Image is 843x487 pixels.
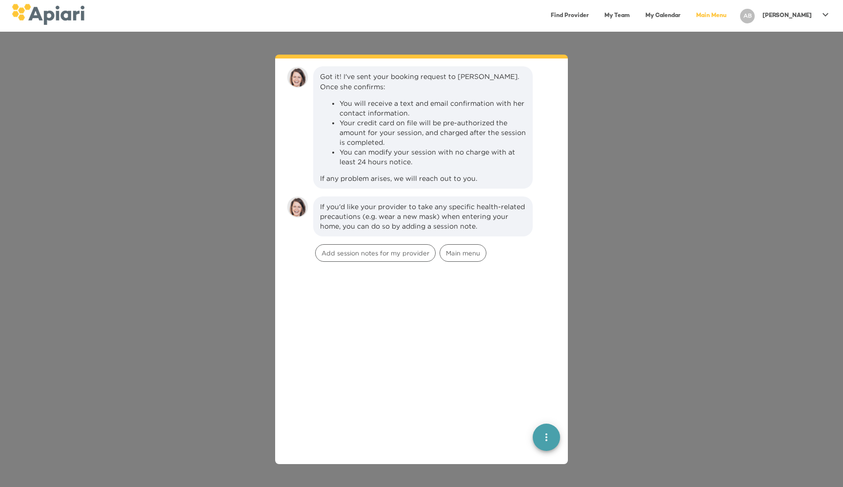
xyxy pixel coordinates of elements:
p: [PERSON_NAME] [763,12,812,20]
div: Got it! I've sent your booking request to [PERSON_NAME]. Once she confirms: If any problem arises... [320,72,526,183]
a: Find Provider [545,6,595,26]
img: amy.37686e0395c82528988e.png [287,66,308,88]
li: You can modify your session with no charge with at least 24 hours notice. [340,147,526,167]
div: Add session notes for my provider [315,244,436,262]
span: Add session notes for my provider [316,249,435,258]
img: amy.37686e0395c82528988e.png [287,196,308,218]
span: Main menu [440,249,486,258]
button: quick menu [533,423,560,450]
div: AB [740,9,755,23]
div: Main menu [440,244,486,262]
img: logo [12,4,84,25]
a: Main Menu [690,6,732,26]
li: Your credit card on file will be pre-authorized the amount for your session, and charged after th... [340,118,526,147]
div: If you'd like your provider to take any specific health-related precautions (e.g. wear a new mask... [320,202,526,231]
a: My Team [599,6,636,26]
a: My Calendar [640,6,686,26]
li: You will receive a text and email confirmation with her contact information. [340,98,526,118]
